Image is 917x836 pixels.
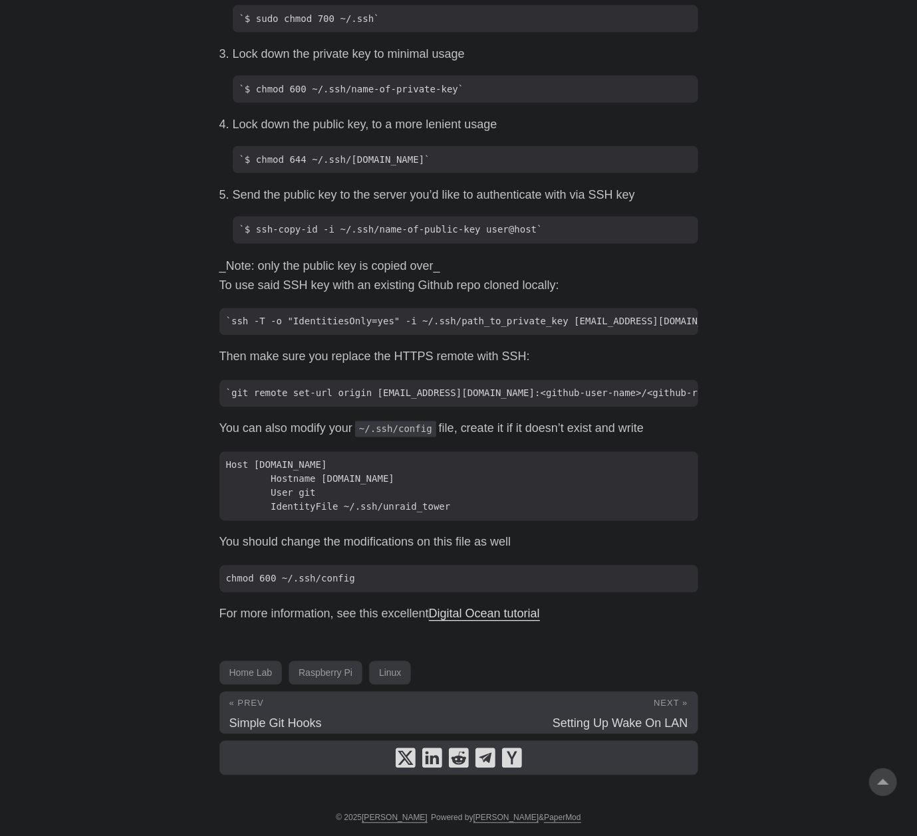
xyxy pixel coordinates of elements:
a: « Prev Simple Git Hooks [220,692,459,734]
code: `$ sudo chmod 700 ~/.ssh` [233,5,698,33]
a: Home Lab [219,661,283,685]
a: share Setting Up SSH Keys on x [396,748,416,768]
a: share Setting Up SSH Keys on telegram [475,748,495,768]
a: Linux [369,661,411,685]
code: `git remote set-url origin [EMAIL_ADDRESS][DOMAIN_NAME]:<github-user-name>/<github-repo-name>.git` [219,380,698,407]
a: share Setting Up SSH Keys on ycombinator [502,748,522,768]
code: `$ chmod 600 ~/.ssh/name-of-private-key` [233,76,698,103]
a: [PERSON_NAME] [362,813,428,823]
a: Digital Ocean tutorial [429,607,540,621]
a: go to top [869,768,897,796]
code: ~/.ssh/config [355,421,436,437]
p: Then make sure you replace the HTTPS remote with SSH: [219,348,698,367]
p: Send the public key to the server you’d like to authenticate with via SSH key [233,185,698,205]
p: You should change the modifications on this file as well [219,533,698,552]
span: « Prev [229,698,264,708]
p: Lock down the public key, to a more lenient usage [233,115,698,134]
span: Setting Up Wake On LAN [553,717,688,730]
a: Raspberry Pi [289,661,362,685]
a: PaperMod [544,813,581,823]
p: Lock down the private key to minimal usage [233,45,698,64]
a: Next » Setting Up Wake On LAN [459,692,698,734]
span: Powered by & [431,813,581,823]
div: _Note: only the public key is copied over_ [219,257,698,276]
code: `$ ssh-copy-id -i ~/.ssh/name-of-public-key user@host` [233,217,698,244]
p: For more information, see this excellent [219,605,698,624]
code: Host [DOMAIN_NAME] Hostname [DOMAIN_NAME] User git IdentityFile ~/.ssh/unraid_tower [219,452,698,521]
span: Next » [654,698,688,708]
a: share Setting Up SSH Keys on linkedin [422,748,442,768]
a: [PERSON_NAME] [473,813,539,823]
a: share Setting Up SSH Keys on reddit [449,748,469,768]
code: `ssh -T -o "IdentitiesOnly=yes" -i ~/.ssh/path_to_private_key [EMAIL_ADDRESS][DOMAIN_NAME]` [219,308,698,336]
code: `$ chmod 644 ~/.ssh/[DOMAIN_NAME]` [233,146,698,173]
p: You can also modify your file, create it if it doesn’t exist and write [219,419,698,439]
span: © 2025 [336,813,428,823]
span: Simple Git Hooks [229,717,322,730]
p: To use said SSH key with an existing Github repo cloned locally: [219,276,698,296]
code: chmod 600 ~/.ssh/config [219,566,698,593]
